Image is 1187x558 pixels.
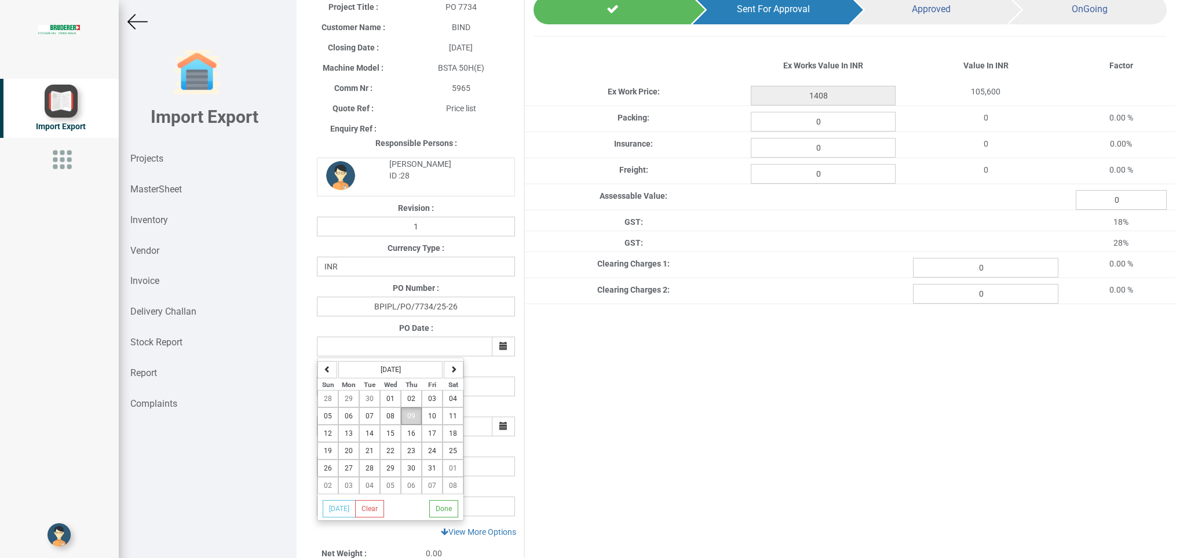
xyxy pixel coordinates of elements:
[1109,113,1133,122] span: 0.00 %
[449,43,473,52] span: [DATE]
[407,395,415,403] span: 02
[422,425,443,442] button: 17
[130,337,182,348] strong: Stock Report
[449,482,457,490] span: 08
[448,381,458,389] small: Saturday
[398,202,434,214] label: Revision :
[608,86,660,97] label: Ex Work Price:
[984,165,988,174] span: 0
[449,447,457,455] span: 25
[338,459,359,477] button: 27
[317,477,338,494] button: 02
[366,464,374,472] span: 28
[783,60,863,71] label: Ex Works Value In INR
[130,153,163,164] strong: Projects
[422,407,443,425] button: 10
[445,2,477,12] span: PO 7734
[406,381,418,389] small: Thursday
[380,390,401,407] button: 01
[380,477,401,494] button: 05
[333,103,374,114] label: Quote Ref :
[449,464,457,472] span: 01
[328,1,378,13] label: Project Title :
[401,407,422,425] button: 09
[386,464,395,472] span: 29
[452,23,470,32] span: BIND
[426,549,442,558] span: 0.00
[317,442,338,459] button: 19
[428,429,436,437] span: 17
[338,407,359,425] button: 06
[324,482,332,490] span: 02
[737,3,810,14] span: Sent For Approval
[422,459,443,477] button: 31
[324,447,332,455] span: 19
[130,184,182,195] strong: MasterSheet
[619,164,648,176] label: Freight:
[963,60,1009,71] label: Value In INR
[386,482,395,490] span: 05
[375,137,457,149] label: Responsible Persons :
[428,395,436,403] span: 03
[317,459,338,477] button: 26
[317,217,515,236] input: Revision
[317,390,338,407] button: 28
[355,500,384,517] button: Clear
[624,237,643,249] label: GST:
[443,459,463,477] button: 01
[366,482,374,490] span: 04
[380,442,401,459] button: 22
[449,429,457,437] span: 18
[381,158,506,181] div: [PERSON_NAME] ID :
[407,412,415,420] span: 09
[359,459,380,477] button: 28
[971,87,1000,96] span: 105,600
[326,161,355,190] img: DP
[359,407,380,425] button: 07
[618,112,649,123] label: Packing:
[984,139,988,148] span: 0
[338,442,359,459] button: 20
[380,407,401,425] button: 08
[624,216,643,228] label: GST:
[1113,238,1128,247] span: 28%
[386,429,395,437] span: 15
[433,522,524,542] a: View More Options
[130,275,159,286] strong: Invoice
[428,482,436,490] span: 07
[1109,60,1133,71] label: Factor
[345,395,353,403] span: 29
[130,367,157,378] strong: Report
[449,412,457,420] span: 11
[345,429,353,437] span: 13
[130,306,196,317] strong: Delivery Challan
[338,477,359,494] button: 03
[380,425,401,442] button: 15
[380,459,401,477] button: 29
[345,482,353,490] span: 03
[324,429,332,437] span: 12
[449,395,457,403] span: 04
[428,381,436,389] small: Friday
[366,447,374,455] span: 21
[1109,285,1133,294] span: 0.00 %
[345,447,353,455] span: 20
[401,425,422,442] button: 16
[359,425,380,442] button: 14
[364,381,375,389] small: Tuesday
[1109,165,1133,174] span: 0.00 %
[328,42,379,53] label: Closing Date :
[443,425,463,442] button: 18
[322,381,334,389] small: Sunday
[452,83,470,93] span: 5965
[400,171,410,180] strong: 28
[342,381,356,389] small: Monday
[443,477,463,494] button: 08
[366,412,374,420] span: 07
[317,407,338,425] button: 05
[407,429,415,437] span: 16
[359,442,380,459] button: 21
[330,123,377,134] label: Enquiry Ref :
[345,464,353,472] span: 27
[393,282,439,294] label: PO Number :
